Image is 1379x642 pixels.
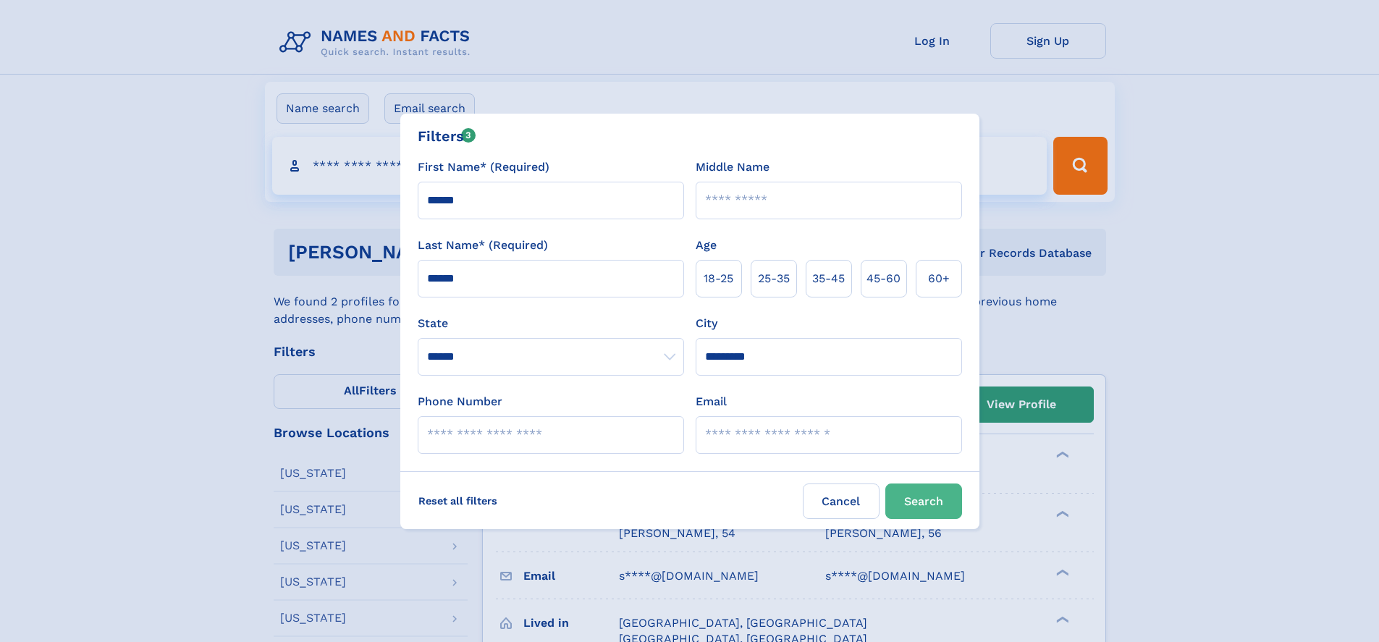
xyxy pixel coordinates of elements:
span: 45‑60 [866,270,901,287]
label: Middle Name [696,159,769,176]
span: 18‑25 [704,270,733,287]
button: Search [885,483,962,519]
label: Reset all filters [409,483,507,518]
span: 35‑45 [812,270,845,287]
span: 25‑35 [758,270,790,287]
div: Filters [418,125,476,147]
label: City [696,315,717,332]
label: Cancel [803,483,880,519]
label: Email [696,393,727,410]
span: 60+ [928,270,950,287]
label: Age [696,237,717,254]
label: Last Name* (Required) [418,237,548,254]
label: Phone Number [418,393,502,410]
label: First Name* (Required) [418,159,549,176]
label: State [418,315,684,332]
